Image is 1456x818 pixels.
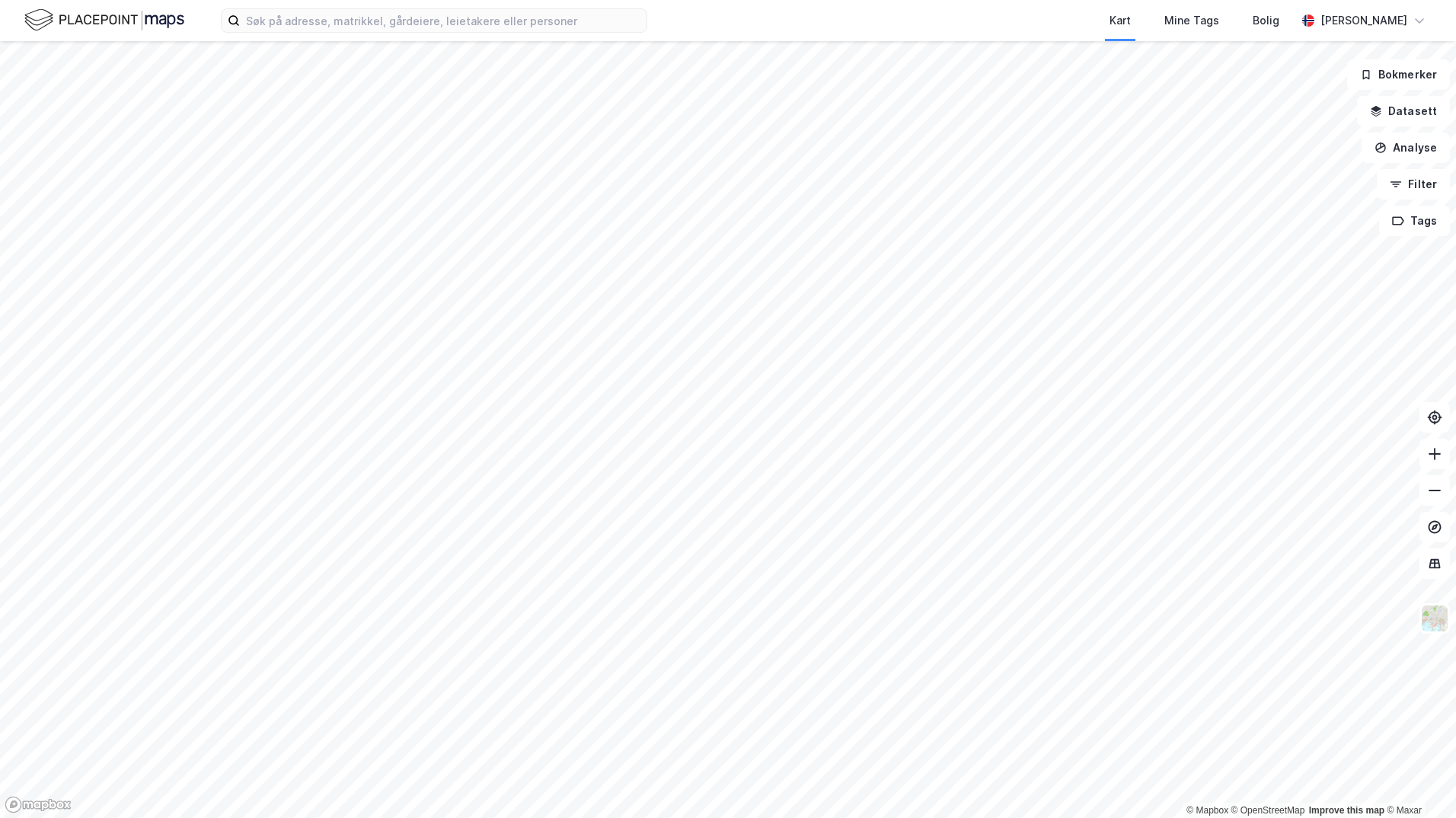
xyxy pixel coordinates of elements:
[1164,11,1219,30] div: Mine Tags
[240,9,647,32] input: Søk på adresse, matrikkel, gårdeiere, leietakere eller personer
[24,7,184,34] img: logo.f888ab2527a4732fd821a326f86c7f29.svg
[1420,604,1449,633] img: Z
[5,796,72,813] a: Mapbox homepage
[1253,11,1279,30] div: Bolig
[1362,133,1450,163] button: Analyse
[1186,805,1228,816] a: Mapbox
[1380,745,1456,818] iframe: Chat Widget
[1320,11,1407,30] div: [PERSON_NAME]
[1309,805,1384,816] a: Improve this map
[1231,805,1305,816] a: OpenStreetMap
[1379,206,1450,236] button: Tags
[1357,96,1450,126] button: Datasett
[1377,169,1450,200] button: Filter
[1347,59,1450,90] button: Bokmerker
[1110,11,1131,30] div: Kart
